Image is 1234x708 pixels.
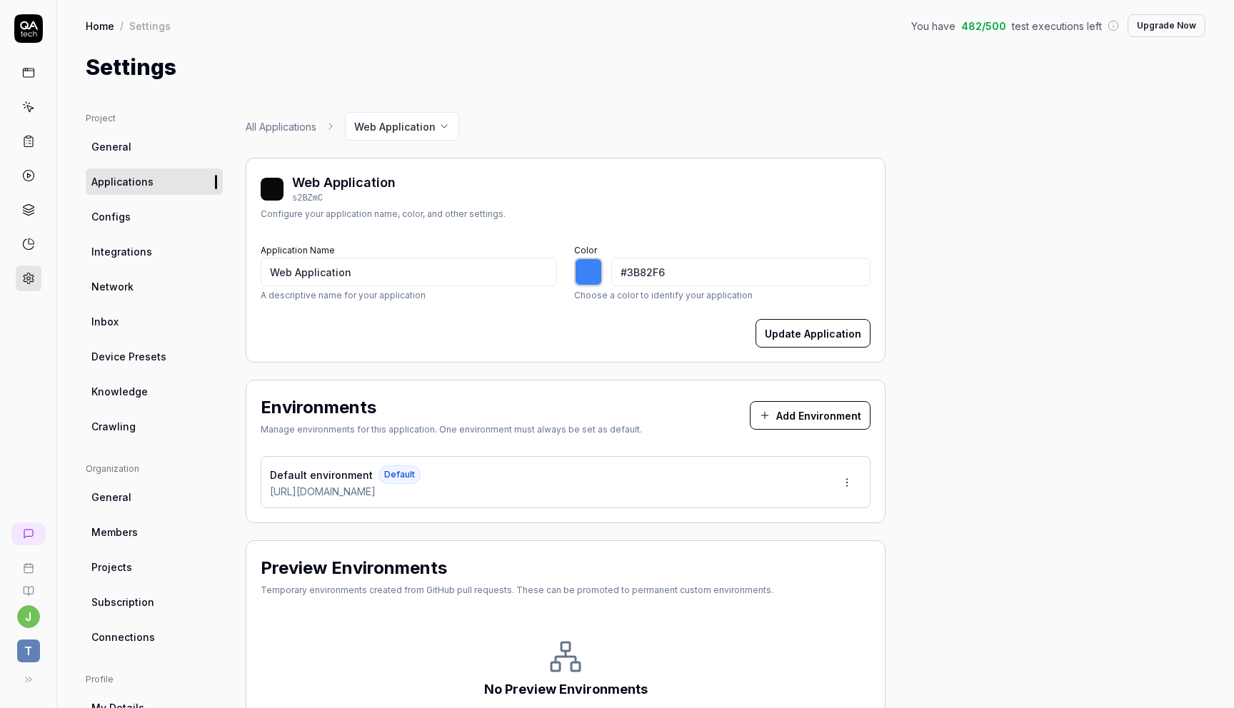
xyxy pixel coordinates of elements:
span: Crawling [91,419,136,434]
a: New conversation [11,522,46,545]
div: Project [86,112,223,125]
span: Configs [91,209,131,224]
span: Members [91,525,138,540]
button: t [6,628,51,665]
div: Configure your application name, color, and other settings. [261,208,506,221]
label: Color [574,245,597,256]
h2: Environments [261,395,376,420]
div: Profile [86,673,223,686]
label: Application Name [261,245,335,256]
span: Network [91,279,134,294]
button: Update Application [756,319,871,348]
div: Settings [129,19,171,33]
a: Network [86,273,223,300]
a: Connections [86,624,223,650]
span: t [17,639,40,662]
a: Knowledge [86,378,223,405]
button: Add Environment [750,401,871,430]
div: Web Application [292,173,396,192]
input: My Application [261,258,557,286]
span: General [91,139,131,154]
div: Organization [86,462,223,475]
span: Knowledge [91,384,148,399]
a: Home [86,19,114,33]
h1: Settings [86,51,176,84]
span: Integrations [91,244,152,259]
span: test executions left [1012,19,1102,34]
div: No Preview Environments [484,679,648,699]
a: Configs [86,203,223,230]
span: [URL][DOMAIN_NAME] [270,484,376,499]
input: #3B82F6 [611,258,871,286]
div: Manage environments for this application. One environment must always be set as default. [261,423,642,436]
div: Temporary environments created from GitHub pull requests. These can be promoted to permanent cust... [261,584,773,597]
a: Projects [86,554,223,580]
a: General [86,133,223,160]
a: Device Presets [86,343,223,370]
a: Inbox [86,308,223,335]
p: Choose a color to identify your application [574,289,871,302]
a: Subscription [86,589,223,615]
span: Projects [91,560,132,575]
span: Subscription [91,595,154,610]
h2: Preview Environments [261,555,447,581]
a: Documentation [6,574,51,597]
span: Web Application [354,119,436,134]
span: Applications [91,174,154,189]
button: Upgrade Now [1128,14,1205,37]
span: Connections [91,629,155,644]
span: Default [378,465,421,484]
div: s2BZmC [292,192,396,205]
span: General [91,490,131,505]
span: Inbox [91,314,119,329]
a: Members [86,519,223,545]
span: You have [911,19,955,34]
button: Web Application [345,112,459,141]
span: Device Presets [91,349,166,364]
button: j [17,605,40,628]
a: General [86,484,223,510]
a: All Applications [246,119,316,134]
a: Crawling [86,413,223,440]
p: A descriptive name for your application [261,289,557,302]
a: Integrations [86,238,223,265]
a: Applications [86,168,223,195]
span: Default environment [270,467,373,482]
div: / [120,19,124,33]
a: Book a call with us [6,551,51,574]
span: 482 / 500 [961,19,1006,34]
